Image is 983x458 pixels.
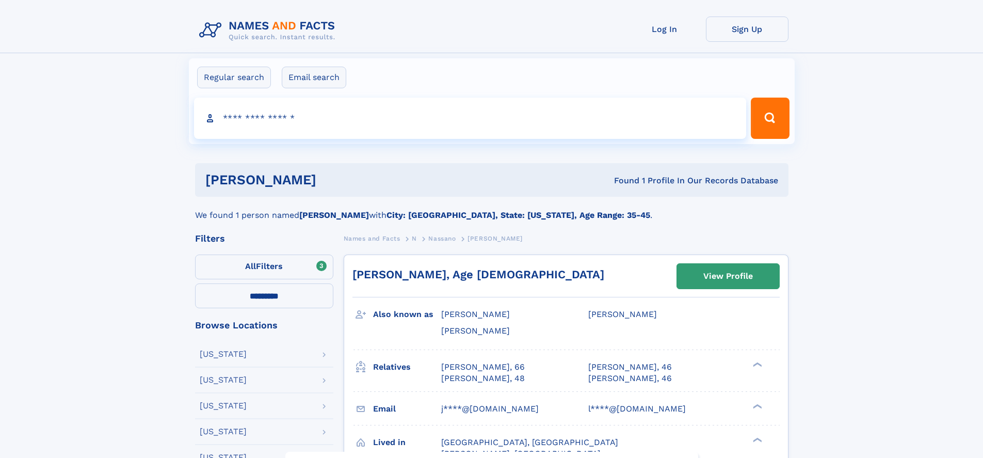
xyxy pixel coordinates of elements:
[373,400,441,418] h3: Email
[588,361,672,373] a: [PERSON_NAME], 46
[299,210,369,220] b: [PERSON_NAME]
[588,309,657,319] span: [PERSON_NAME]
[245,261,256,271] span: All
[751,98,789,139] button: Search Button
[703,264,753,288] div: View Profile
[344,232,400,245] a: Names and Facts
[441,373,525,384] a: [PERSON_NAME], 48
[706,17,788,42] a: Sign Up
[200,402,247,410] div: [US_STATE]
[386,210,650,220] b: City: [GEOGRAPHIC_DATA], State: [US_STATE], Age Range: 35-45
[195,17,344,44] img: Logo Names and Facts
[465,175,778,186] div: Found 1 Profile In Our Records Database
[588,373,672,384] a: [PERSON_NAME], 46
[200,376,247,384] div: [US_STATE]
[441,326,510,336] span: [PERSON_NAME]
[197,67,271,88] label: Regular search
[195,321,333,330] div: Browse Locations
[200,350,247,358] div: [US_STATE]
[428,235,456,242] span: Nassano
[282,67,346,88] label: Email search
[750,361,763,368] div: ❯
[750,436,763,443] div: ❯
[412,235,417,242] span: N
[194,98,747,139] input: search input
[441,361,525,373] a: [PERSON_NAME], 66
[750,403,763,409] div: ❯
[373,434,441,451] h3: Lived in
[195,234,333,243] div: Filters
[373,306,441,323] h3: Also known as
[195,197,788,222] div: We found 1 person named with .
[428,232,456,245] a: Nassano
[468,235,523,242] span: [PERSON_NAME]
[441,309,510,319] span: [PERSON_NAME]
[373,358,441,376] h3: Relatives
[205,173,465,186] h1: [PERSON_NAME]
[677,264,779,289] a: View Profile
[412,232,417,245] a: N
[200,428,247,436] div: [US_STATE]
[623,17,706,42] a: Log In
[441,437,618,447] span: [GEOGRAPHIC_DATA], [GEOGRAPHIC_DATA]
[352,268,604,281] a: [PERSON_NAME], Age [DEMOGRAPHIC_DATA]
[195,255,333,279] label: Filters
